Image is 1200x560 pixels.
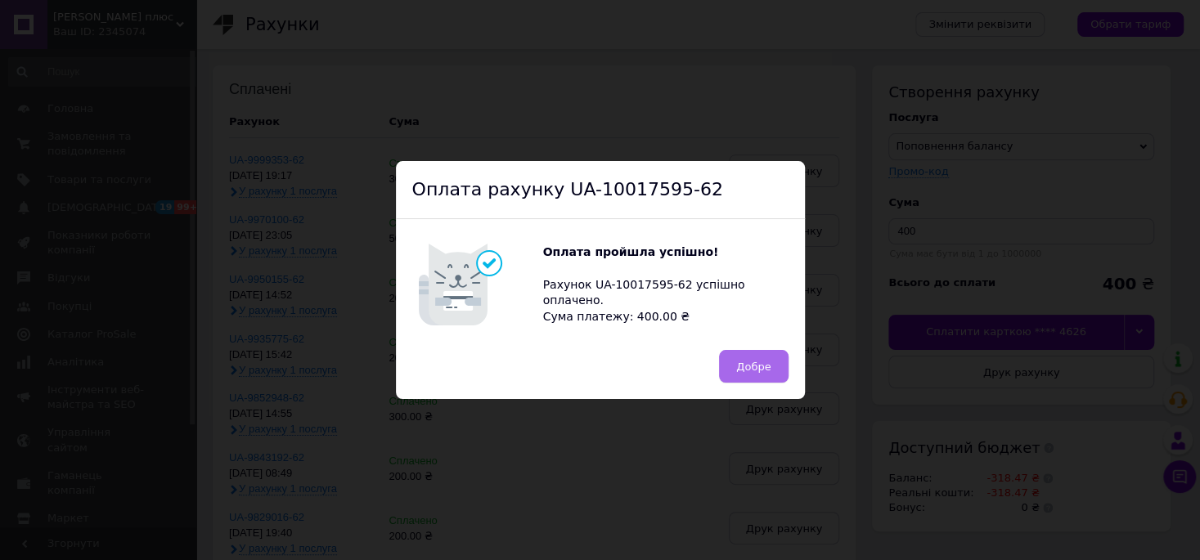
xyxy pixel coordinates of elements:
[543,245,719,258] b: Оплата пройшла успішно!
[396,161,805,220] div: Оплата рахунку UA-10017595-62
[719,350,788,383] button: Добре
[736,361,771,373] span: Добре
[412,235,543,334] img: Котик говорить Оплата пройшла успішно!
[543,244,789,325] div: Рахунок UA-10017595-62 успішно оплачено. Сума платежу: 400.00 ₴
